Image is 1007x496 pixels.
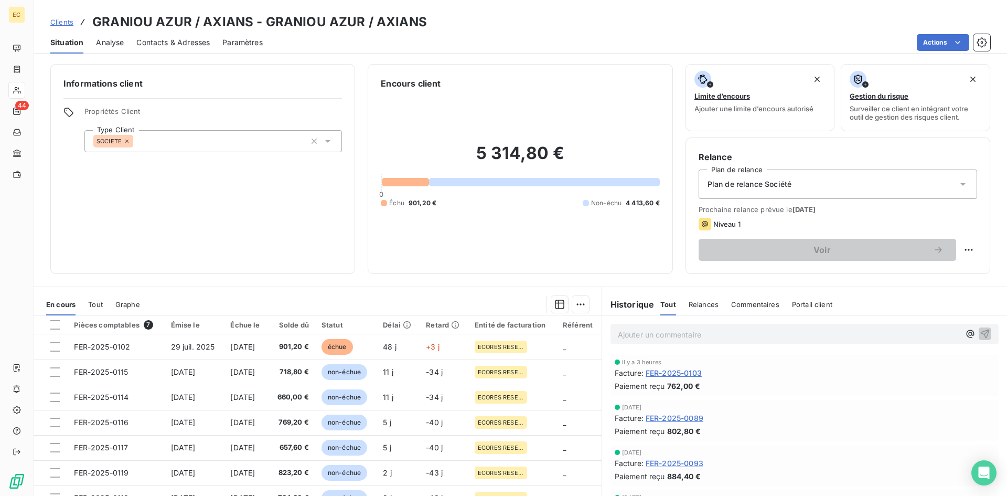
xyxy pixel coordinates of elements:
span: Portail client [792,300,832,309]
span: Gestion du risque [850,92,908,100]
span: SOCIETE [97,138,122,144]
span: Plan de relance Société [708,179,791,189]
span: FER-2025-0119 [74,468,128,477]
span: [DATE] [171,443,196,452]
span: Paiement reçu [615,471,665,482]
span: Commentaires [731,300,779,309]
span: 11 j [383,393,393,402]
div: Retard [426,321,462,329]
div: Entité de facturation [475,321,550,329]
span: ECORES RESEAU [478,419,524,426]
h6: Informations client [63,77,342,90]
span: 5 j [383,418,391,427]
span: +3 j [426,342,440,351]
span: non-échue [322,364,367,380]
span: [DATE] [230,468,255,477]
span: Paiement reçu [615,426,665,437]
a: Clients [50,17,73,27]
span: Propriétés Client [84,107,342,122]
span: échue [322,339,353,355]
span: ECORES RESEAU [478,369,524,375]
span: Relances [689,300,719,309]
div: Open Intercom Messenger [971,460,997,486]
div: Délai [383,321,413,329]
div: Solde dû [275,321,309,329]
span: ECORES RESEAU [478,445,524,451]
button: Voir [699,239,956,261]
span: Non-échu [591,198,622,208]
span: Tout [88,300,103,309]
span: [DATE] [171,367,196,376]
span: 823,20 € [275,468,309,478]
span: 5 j [383,443,391,452]
span: FER-2025-0103 [646,367,702,378]
span: 762,00 € [667,381,700,392]
span: il y a 3 heures [622,359,661,365]
button: Limite d’encoursAjouter une limite d’encours autorisé [685,64,835,131]
span: [DATE] [622,449,642,456]
span: ECORES RESEAU [478,394,524,400]
span: -43 j [426,468,443,477]
span: [DATE] [230,393,255,402]
span: _ [563,418,566,427]
span: 802,80 € [667,426,701,437]
span: Prochaine relance prévue le [699,205,977,214]
img: Logo LeanPay [8,473,25,490]
div: Émise le [171,321,218,329]
span: Graphe [115,300,140,309]
button: Actions [917,34,969,51]
h6: Historique [602,298,655,311]
span: FER-2025-0089 [646,413,703,424]
div: Pièces comptables [74,320,158,330]
span: 29 juil. 2025 [171,342,215,351]
span: 769,20 € [275,417,309,428]
span: FER-2025-0117 [74,443,128,452]
span: [DATE] [171,393,196,402]
span: FER-2025-0102 [74,342,130,351]
span: non-échue [322,440,367,456]
span: FER-2025-0116 [74,418,128,427]
span: 884,40 € [667,471,701,482]
span: Limite d’encours [694,92,750,100]
span: -34 j [426,367,443,376]
span: Clients [50,18,73,26]
h2: 5 314,80 € [381,143,659,174]
span: 44 [15,101,29,110]
span: Analyse [96,37,124,48]
span: _ [563,468,566,477]
span: non-échue [322,415,367,430]
span: Voir [711,246,933,254]
input: Ajouter une valeur [133,136,142,146]
div: Échue le [230,321,262,329]
span: Ajouter une limite d’encours autorisé [694,104,813,113]
div: Référent [563,321,595,329]
span: _ [563,393,566,402]
span: [DATE] [171,418,196,427]
span: FER-2025-0093 [646,458,703,469]
div: EC [8,6,25,23]
span: -40 j [426,443,443,452]
span: _ [563,443,566,452]
span: _ [563,367,566,376]
span: Situation [50,37,83,48]
span: 901,20 € [275,342,309,352]
span: 660,00 € [275,392,309,403]
span: Échu [389,198,404,208]
span: Facture : [615,413,644,424]
span: 2 j [383,468,391,477]
span: non-échue [322,465,367,481]
span: FER-2025-0115 [74,367,128,376]
span: 901,20 € [409,198,436,208]
span: Surveiller ce client en intégrant votre outil de gestion des risques client. [850,104,981,121]
span: 657,60 € [275,442,309,453]
span: 718,80 € [275,367,309,377]
div: Statut [322,321,370,329]
span: [DATE] [792,205,816,214]
span: Paramètres [222,37,263,48]
span: Paiement reçu [615,381,665,392]
span: [DATE] [230,342,255,351]
h3: GRANIOU AZUR / AXIANS - GRANIOU AZUR / AXIANS [92,13,427,31]
span: -34 j [426,393,443,402]
span: [DATE] [622,404,642,410]
span: ECORES RESEAU [478,344,524,350]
